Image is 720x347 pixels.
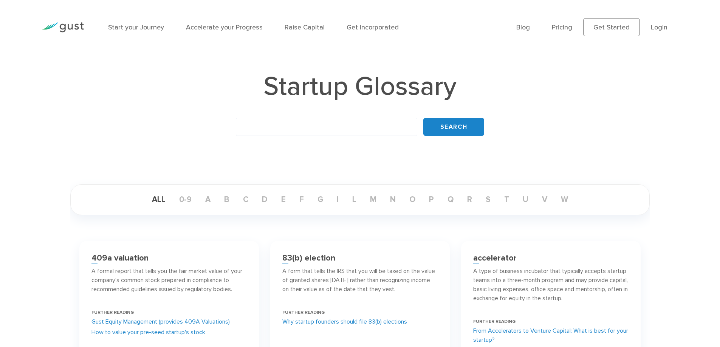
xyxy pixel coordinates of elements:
a: n [384,195,402,204]
h1: Startup Glossary [70,73,649,100]
a: f [293,195,310,204]
a: d [256,195,274,204]
a: b [218,195,235,204]
h3: accelerator [473,253,517,263]
a: Pricing [552,23,572,31]
img: Gust Logo [42,22,84,32]
a: p [423,195,440,204]
a: l [346,195,362,204]
a: e [275,195,292,204]
a: Get Incorporated [347,23,399,31]
a: g [311,195,329,204]
a: i [331,195,345,204]
a: Gust Equity Management (provides 409A Valuations) [91,317,230,326]
a: t [498,195,515,204]
a: Get Started [583,18,640,36]
a: c [237,195,254,204]
a: Accelerate your Progress [186,23,263,31]
a: Raise Capital [285,23,325,31]
a: w [555,195,574,204]
a: v [536,195,553,204]
a: Login [651,23,667,31]
a: Start your Journey [108,23,164,31]
h3: 83(b) election [282,253,335,263]
h3: 409a valuation [91,253,149,263]
a: Blog [516,23,530,31]
span: FURTHER READING [91,310,134,315]
p: A form that tells the IRS that you will be taxed on the value of granted shares [DATE] rather tha... [282,267,438,294]
a: From Accelerators to Venture Capital: What is best for your startup? [473,326,629,344]
span: FURTHER READING [473,319,516,324]
a: ALL [146,195,172,204]
a: r [461,195,478,204]
a: a [199,195,217,204]
a: u [517,195,534,204]
p: A formal report that tells you the fair market value of your company’s common stock prepared in c... [91,267,247,294]
a: Why startup founders should file 83(b) elections [282,317,407,326]
span: FURTHER READING [282,310,325,315]
a: s [480,195,497,204]
a: 0-9 [173,195,198,204]
a: m [364,195,382,204]
a: How to value your pre-seed startup's stock [91,328,205,337]
p: A type of business incubator that typically accepts startup teams into a three-month program and ... [473,267,629,303]
a: o [403,195,421,204]
input: Search [423,118,484,136]
a: q [441,195,460,204]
